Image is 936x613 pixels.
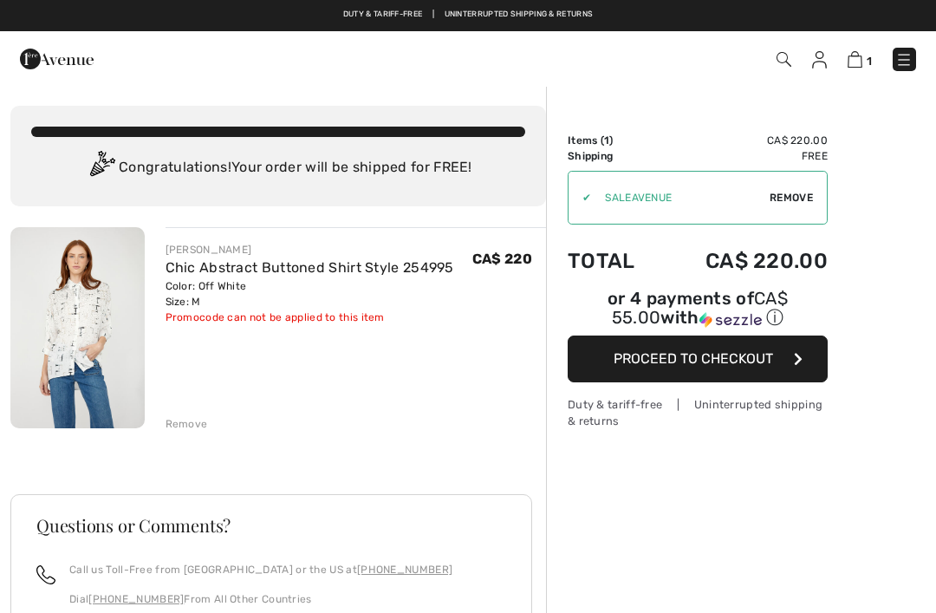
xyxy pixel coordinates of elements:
[848,51,862,68] img: Shopping Bag
[568,290,828,336] div: or 4 payments ofCA$ 55.00withSezzle Click to learn more about Sezzle
[660,133,828,148] td: CA$ 220.00
[31,151,525,186] div: Congratulations! Your order will be shipped for FREE!
[166,242,454,258] div: [PERSON_NAME]
[660,148,828,164] td: Free
[20,49,94,66] a: 1ère Avenue
[166,259,454,276] a: Chic Abstract Buttoned Shirt Style 254995
[69,562,452,577] p: Call us Toll-Free from [GEOGRAPHIC_DATA] or the US at
[472,251,532,267] span: CA$ 220
[895,51,913,68] img: Menu
[591,172,770,224] input: Promo code
[10,227,145,428] img: Chic Abstract Buttoned Shirt Style 254995
[568,133,660,148] td: Items ( )
[36,565,55,584] img: call
[36,517,506,534] h3: Questions or Comments?
[166,310,454,325] div: Promocode can not be applied to this item
[166,416,208,432] div: Remove
[812,51,827,68] img: My Info
[568,290,828,329] div: or 4 payments of with
[357,564,452,576] a: [PHONE_NUMBER]
[604,134,609,147] span: 1
[612,288,788,328] span: CA$ 55.00
[84,151,119,186] img: Congratulation2.svg
[568,336,828,382] button: Proceed to Checkout
[770,190,813,205] span: Remove
[660,232,828,290] td: CA$ 220.00
[20,42,94,76] img: 1ère Avenue
[166,278,454,310] div: Color: Off White Size: M
[69,591,452,607] p: Dial From All Other Countries
[867,55,872,68] span: 1
[88,593,184,605] a: [PHONE_NUMBER]
[568,232,660,290] td: Total
[568,396,828,429] div: Duty & tariff-free | Uninterrupted shipping & returns
[614,350,773,367] span: Proceed to Checkout
[569,190,591,205] div: ✔
[568,148,660,164] td: Shipping
[848,49,872,69] a: 1
[777,52,791,67] img: Search
[699,312,762,328] img: Sezzle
